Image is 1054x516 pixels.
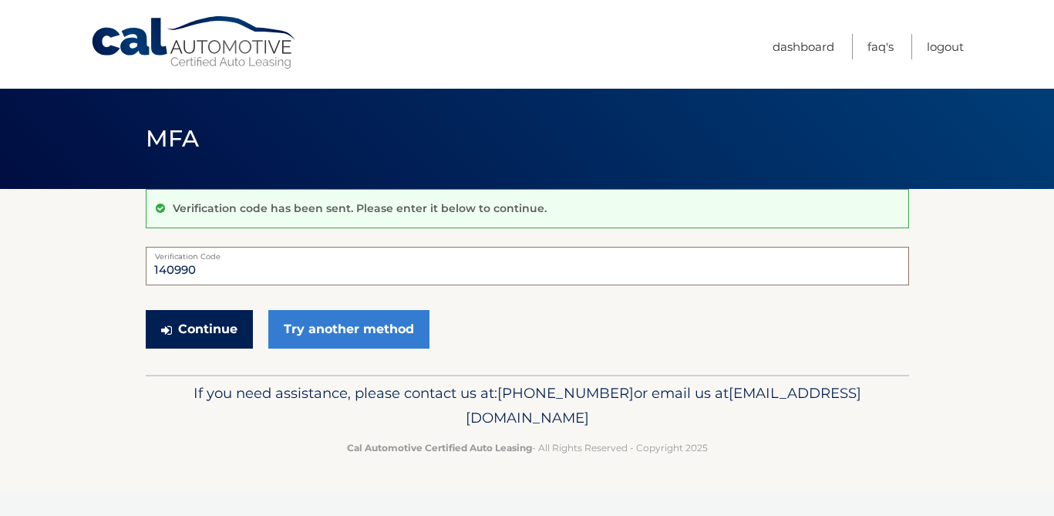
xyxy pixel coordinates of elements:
[497,384,634,402] span: [PHONE_NUMBER]
[146,124,200,153] span: MFA
[347,442,532,454] strong: Cal Automotive Certified Auto Leasing
[146,247,909,285] input: Verification Code
[173,201,547,215] p: Verification code has been sent. Please enter it below to continue.
[927,34,964,59] a: Logout
[268,310,429,349] a: Try another method
[146,247,909,259] label: Verification Code
[156,440,899,456] p: - All Rights Reserved - Copyright 2025
[867,34,894,59] a: FAQ's
[90,15,298,70] a: Cal Automotive
[156,381,899,430] p: If you need assistance, please contact us at: or email us at
[773,34,834,59] a: Dashboard
[146,310,253,349] button: Continue
[466,384,861,427] span: [EMAIL_ADDRESS][DOMAIN_NAME]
